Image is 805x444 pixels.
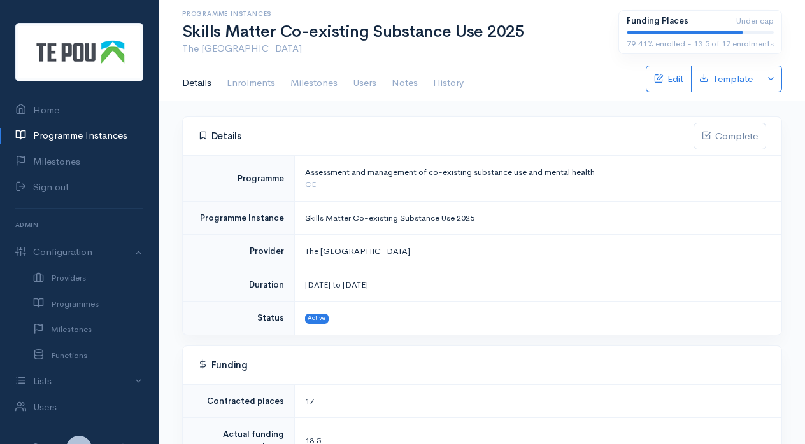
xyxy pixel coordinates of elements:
p: The [GEOGRAPHIC_DATA] [182,41,603,56]
td: 17 [294,384,781,418]
a: Details [182,66,211,101]
td: Contracted places [183,384,294,418]
span: Under cap [736,15,774,27]
span: Active [305,314,329,324]
td: Programme Instance [183,201,294,235]
div: 79.41% enrolled - 13.5 of 17 enrolments [627,38,774,50]
td: Provider [183,235,294,268]
a: Template [691,66,760,92]
button: Complete [694,123,766,149]
a: Notes [392,66,418,101]
td: Status [183,302,294,335]
h6: Admin [15,216,143,233]
a: Milestones [290,66,338,101]
td: [DATE] to [DATE] [294,268,781,302]
td: Duration [183,268,294,302]
a: Users [353,66,376,101]
h4: Funding [198,359,766,371]
a: Enrolments [227,66,275,101]
b: Funding Places [627,15,688,26]
td: The [GEOGRAPHIC_DATA] [294,235,781,268]
a: History [433,66,464,101]
h4: Details [198,130,694,142]
h6: Programme Instances [182,10,603,17]
div: CE [305,178,767,191]
td: Programme [183,155,294,201]
img: Te Pou [15,23,143,81]
td: Assessment and management of co-existing substance use and mental health [294,155,781,201]
a: Edit [646,66,691,92]
td: Skills Matter Co-existing Substance Use 2025 [294,201,781,235]
div: Basic example [646,66,782,92]
h1: Skills Matter Co-existing Substance Use 2025 [182,23,603,41]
